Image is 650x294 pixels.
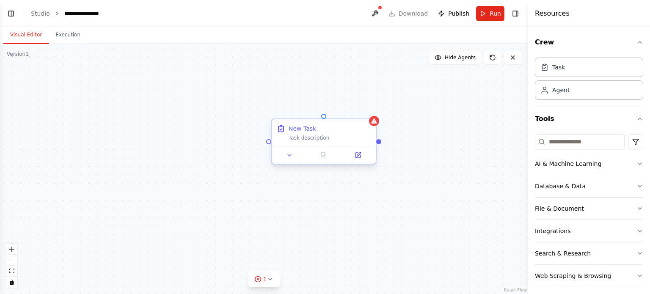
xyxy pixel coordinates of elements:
button: AI & Machine Learning [535,153,643,175]
div: New Task [289,124,316,133]
a: Studio [31,10,50,17]
button: Hide Agents [430,51,481,64]
h4: Resources [535,8,570,19]
button: Show left sidebar [5,8,17,19]
button: Publish [435,6,473,21]
button: Hide right sidebar [510,8,521,19]
div: Database & Data [535,182,586,190]
button: Crew [535,30,643,54]
button: Visual Editor [3,26,49,44]
button: Tools [535,107,643,131]
div: AI & Machine Learning [535,159,601,168]
button: 1 [248,272,281,287]
button: Web Scraping & Browsing [535,265,643,287]
div: Tools [535,131,643,294]
button: Search & Research [535,242,643,264]
div: New TaskTask description [271,120,377,166]
div: React Flow controls [6,244,17,288]
div: Task description [289,135,371,141]
div: Search & Research [535,249,591,258]
button: zoom out [6,255,17,266]
span: Run [490,9,501,18]
div: Integrations [535,227,570,235]
button: File & Document [535,198,643,220]
button: Run [476,6,504,21]
span: Publish [448,9,469,18]
button: toggle interactivity [6,277,17,288]
nav: breadcrumb [31,9,106,18]
div: File & Document [535,204,584,213]
button: Database & Data [535,175,643,197]
div: Agent [552,86,570,94]
button: Open in side panel [343,150,372,160]
div: Version 1 [7,51,29,58]
button: Execution [49,26,87,44]
button: No output available [306,150,342,160]
a: React Flow attribution [504,288,527,292]
button: zoom in [6,244,17,255]
div: Web Scraping & Browsing [535,272,611,280]
button: fit view [6,266,17,277]
div: Task [552,63,565,71]
button: Integrations [535,220,643,242]
span: 1 [263,275,267,283]
div: Crew [535,54,643,107]
span: Hide Agents [445,54,476,61]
